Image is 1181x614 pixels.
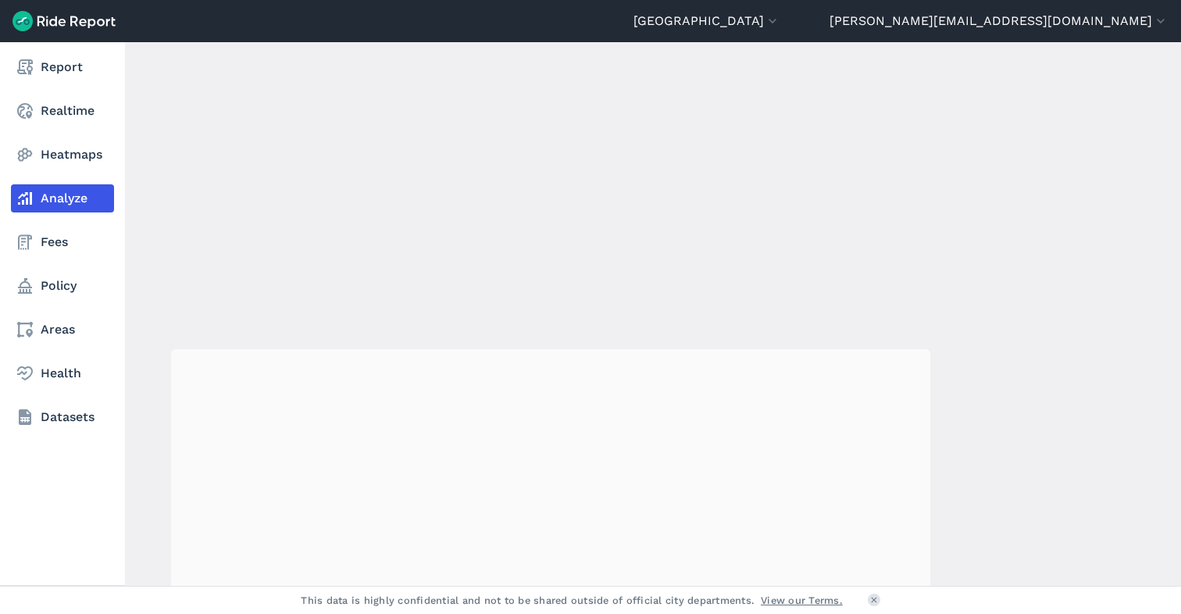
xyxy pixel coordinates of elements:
[11,228,114,256] a: Fees
[633,12,780,30] button: [GEOGRAPHIC_DATA]
[11,141,114,169] a: Heatmaps
[11,184,114,212] a: Analyze
[11,403,114,431] a: Datasets
[11,316,114,344] a: Areas
[11,53,114,81] a: Report
[171,349,930,596] div: loading
[11,359,114,387] a: Health
[761,593,843,608] a: View our Terms.
[11,97,114,125] a: Realtime
[12,11,116,31] img: Ride Report
[11,272,114,300] a: Policy
[830,12,1169,30] button: [PERSON_NAME][EMAIL_ADDRESS][DOMAIN_NAME]
[50,42,1181,586] div: loading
